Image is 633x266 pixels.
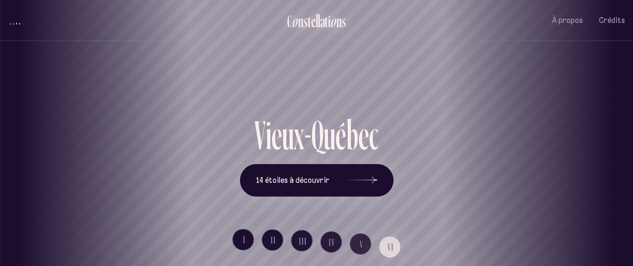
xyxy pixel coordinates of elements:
[599,8,625,33] button: Crédits
[243,235,246,244] span: I
[320,231,342,253] button: IV
[311,12,316,30] div: e
[552,8,583,33] button: À propos
[599,16,625,25] span: Crédits
[262,229,283,251] button: II
[299,236,307,245] span: III
[350,233,371,255] button: V
[308,12,311,30] div: t
[342,12,346,30] div: s
[360,239,364,248] span: V
[320,12,325,30] div: a
[316,12,318,30] div: l
[287,12,292,30] div: C
[336,12,342,30] div: n
[328,12,331,30] div: i
[271,236,276,245] span: II
[552,16,583,25] span: À propos
[298,12,303,30] div: n
[330,12,336,30] div: o
[8,15,22,26] button: volume audio
[240,164,394,197] button: 14 étoiles à découvrir
[291,230,313,252] button: III
[233,229,254,250] button: I
[303,12,308,30] div: s
[388,243,394,252] span: VI
[379,236,400,257] button: VI
[329,238,335,247] span: IV
[256,176,330,185] span: 14 étoiles à découvrir
[318,12,320,30] div: l
[325,12,328,30] div: t
[292,12,298,30] div: o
